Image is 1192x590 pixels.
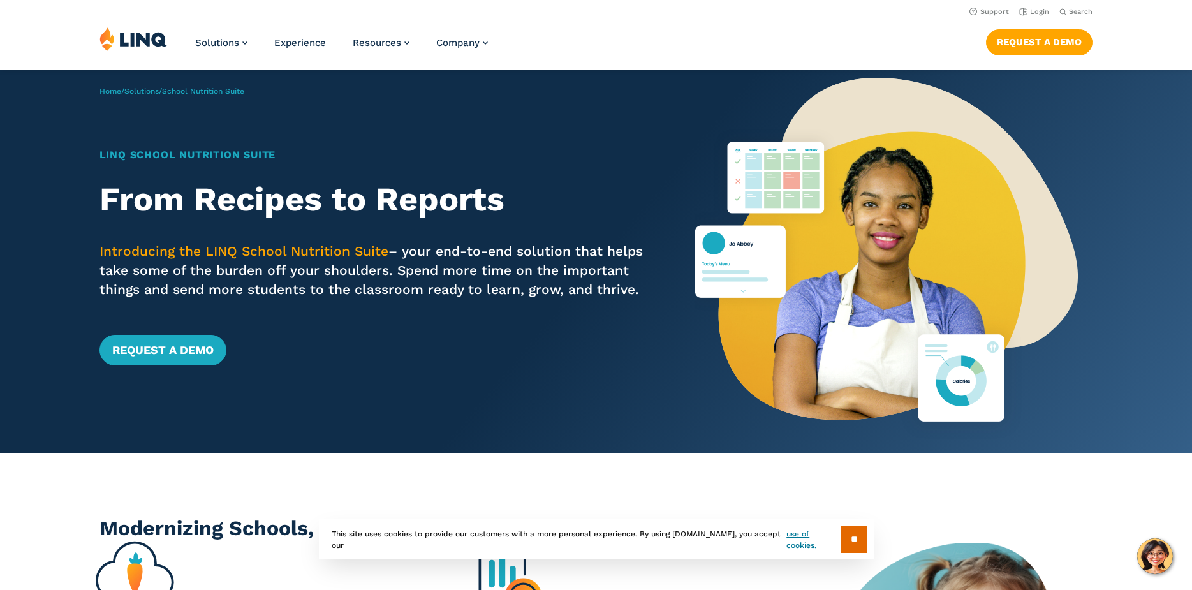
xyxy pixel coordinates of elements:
div: This site uses cookies to provide our customers with a more personal experience. By using [DOMAIN... [319,519,874,559]
a: use of cookies. [786,528,841,551]
a: Request a Demo [99,335,226,365]
nav: Primary Navigation [195,27,488,69]
span: Search [1069,8,1093,16]
a: Experience [274,37,326,48]
a: Solutions [124,87,159,96]
span: / / [99,87,244,96]
span: Introducing the LINQ School Nutrition Suite [99,243,388,259]
a: Home [99,87,121,96]
a: Request a Demo [986,29,1093,55]
a: Resources [353,37,409,48]
span: School Nutrition Suite [162,87,244,96]
button: Open Search Bar [1059,7,1093,17]
a: Solutions [195,37,247,48]
h2: From Recipes to Reports [99,181,647,219]
a: Company [436,37,488,48]
a: Support [969,8,1009,16]
img: Nutrition Suite Launch [695,70,1078,453]
span: Solutions [195,37,239,48]
span: Resources [353,37,401,48]
a: Login [1019,8,1049,16]
h2: Modernizing Schools, Inspiring Success [99,514,1093,543]
span: Company [436,37,480,48]
p: – your end-to-end solution that helps take some of the burden off your shoulders. Spend more time... [99,242,647,299]
nav: Button Navigation [986,27,1093,55]
h1: LINQ School Nutrition Suite [99,147,647,163]
img: LINQ | K‑12 Software [99,27,167,51]
button: Hello, have a question? Let’s chat. [1137,538,1173,574]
